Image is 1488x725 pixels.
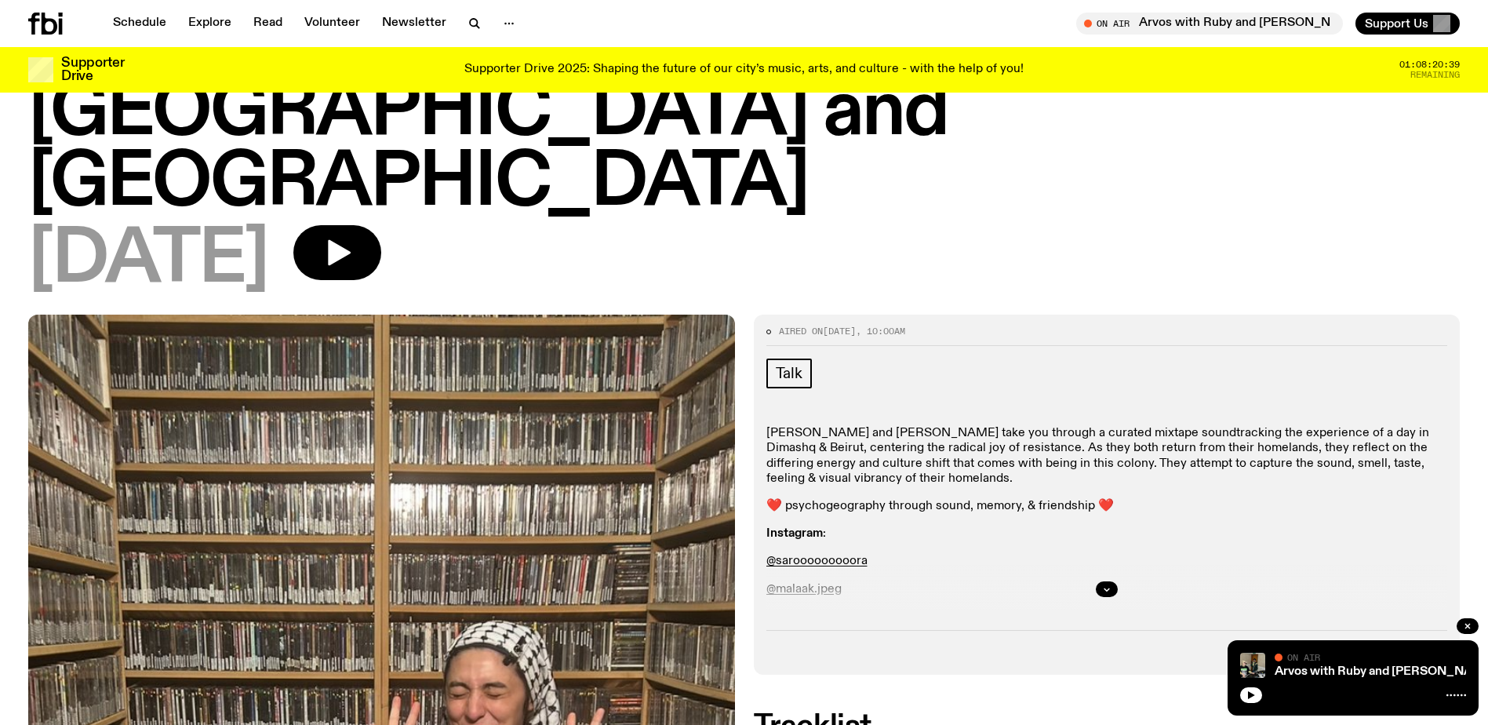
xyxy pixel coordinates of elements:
[766,527,823,540] strong: Instagram
[244,13,292,35] a: Read
[1365,16,1428,31] span: Support Us
[464,63,1024,77] p: Supporter Drive 2025: Shaping the future of our city’s music, arts, and culture - with the help o...
[28,7,1460,219] h1: Race Matters / Ride through [GEOGRAPHIC_DATA] and [GEOGRAPHIC_DATA]
[776,365,802,382] span: Talk
[104,13,176,35] a: Schedule
[295,13,369,35] a: Volunteer
[1399,60,1460,69] span: 01:08:20:39
[779,325,823,337] span: Aired on
[1355,13,1460,35] button: Support Us
[766,499,1448,514] p: ❤️ psychogeography through sound, memory, & friendship ❤️
[373,13,456,35] a: Newsletter
[1287,652,1320,662] span: On Air
[28,225,268,296] span: [DATE]
[766,555,868,567] a: @sarooooooooora
[823,325,856,337] span: [DATE]
[856,325,905,337] span: , 10:00am
[1240,653,1265,678] img: Ruby wears a Collarbones t shirt and pretends to play the DJ decks, Al sings into a pringles can....
[179,13,241,35] a: Explore
[1410,71,1460,79] span: Remaining
[766,526,1448,541] p: :
[1076,13,1343,35] button: On AirArvos with Ruby and [PERSON_NAME]
[766,426,1448,486] p: [PERSON_NAME] and [PERSON_NAME] take you through a curated mixtape soundtracking the experience o...
[766,359,812,388] a: Talk
[61,56,124,83] h3: Supporter Drive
